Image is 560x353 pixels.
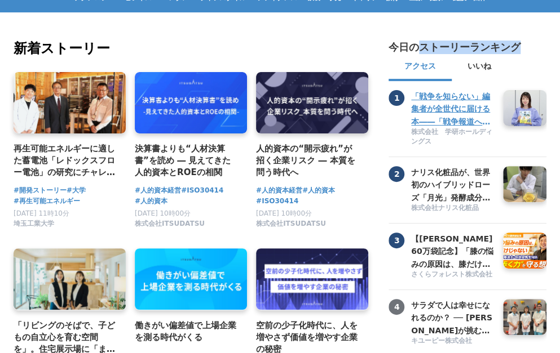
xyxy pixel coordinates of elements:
[411,166,495,202] a: ナリス化粧品が、世界初のハイブリッドローズ「月光」発酵成分を開発できたわけ
[256,209,312,217] span: [DATE] 10時00分
[389,54,452,81] button: アクセス
[411,270,495,280] a: さくらフォレスト株式会社
[411,127,495,146] span: 株式会社 学研ホールディングス
[411,336,495,347] a: キユーピー株式会社
[256,196,298,207] a: #ISO30414
[181,185,223,196] a: #ISO30414
[389,41,521,54] h2: 今日のストーリーランキング
[14,196,80,207] a: #再生可能エネルギー
[14,209,69,217] span: [DATE] 11時10分
[411,203,479,213] span: 株式会社ナリス化粧品
[135,222,205,230] a: 株式会社ITSUDATSU
[389,299,404,315] span: 4
[411,299,495,335] a: サラダで人は幸せになれるのか？ ── [PERSON_NAME]が挑む、[PERSON_NAME]の食卓と[PERSON_NAME]の可能性
[411,127,495,148] a: 株式会社 学研ホールディングス
[411,270,492,279] span: さくらフォレスト株式会社
[411,203,495,214] a: 株式会社ナリス化粧品
[256,185,302,196] a: #人的資本経営
[411,336,472,346] span: キユーピー株式会社
[135,196,167,207] a: #人的資本
[14,38,371,59] h2: 新着ストーリー
[256,219,326,229] span: 株式会社ITSUDATSU
[411,166,495,204] h3: ナリス化粧品が、世界初のハイブリッドローズ「月光」発酵成分を開発できたわけ
[135,142,238,179] a: 決算書よりも“人材決算書”を読め ― 見えてきた人的資本とROEの相関
[411,90,495,128] h3: 「戦争を知らない」編集者が全世代に届ける本――「戦争報道への慣れ」に対する恐怖が出発点
[411,299,495,337] h3: サラダで人は幸せになれるのか？ ── [PERSON_NAME]が挑む、[PERSON_NAME]の食卓と[PERSON_NAME]の可能性
[389,166,404,182] span: 2
[452,54,507,81] button: いいね
[135,209,191,217] span: [DATE] 10時00分
[302,185,335,196] a: #人的資本
[14,142,117,179] a: 再生可能エネルギーに適した蓄電池「レドックスフロー電池」の研究にチャレンジする埼玉工業大学
[389,233,404,248] span: 3
[256,142,359,179] a: 人的資本の“開示疲れ”が招く企業リスク ― 本質を問う時代へ
[411,233,495,270] h3: 【[PERSON_NAME]60万袋記念】「膝の悩みの原因は、膝だけじゃない」――共同開発者・[PERSON_NAME]先生と語る、"歩く力"を守る想い【共同開発者対談】
[67,185,86,196] a: #大学
[256,222,326,230] a: 株式会社ITSUDATSU
[14,222,54,230] a: 埼玉工業大学
[135,219,205,229] span: 株式会社ITSUDATSU
[135,319,238,344] a: 働きがい偏差値で上場企業を測る時代がくる
[14,219,54,229] span: 埼玉工業大学
[389,90,404,106] span: 1
[411,233,495,269] a: 【[PERSON_NAME]60万袋記念】「膝の悩みの原因は、膝だけじゃない」――共同開発者・[PERSON_NAME]先生と語る、"歩く力"を守る想い【共同開発者対談】
[411,90,495,126] a: 「戦争を知らない」編集者が全世代に届ける本――「戦争報道への慣れ」に対する恐怖が出発点
[14,185,67,196] a: #開発ストーリー
[135,185,181,196] a: #人的資本経営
